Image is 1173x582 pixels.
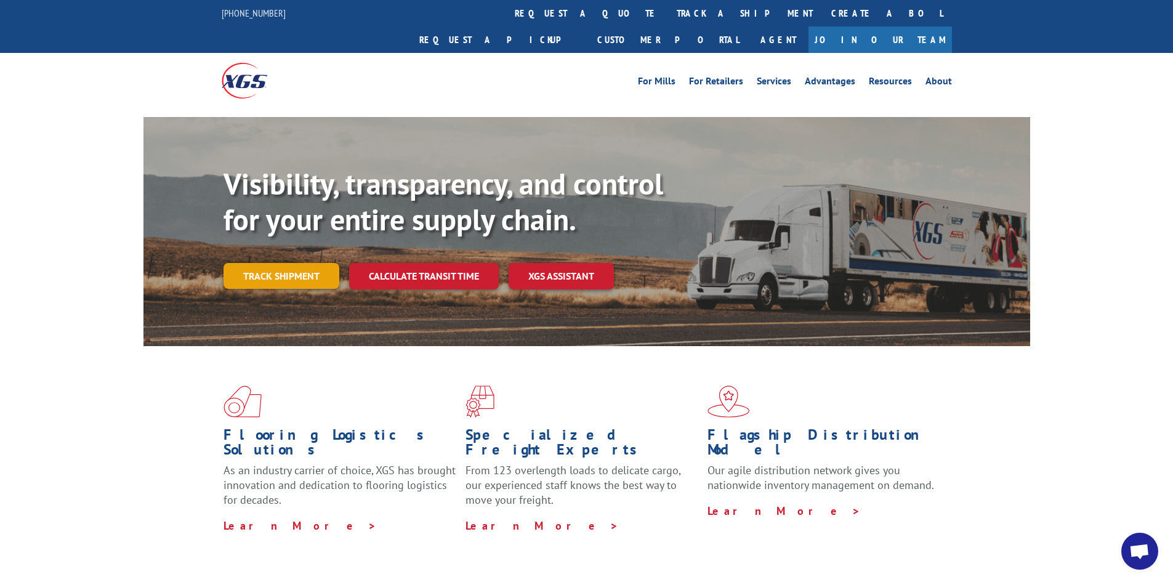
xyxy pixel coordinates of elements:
[1121,533,1158,570] div: Open chat
[707,386,750,418] img: xgs-icon-flagship-distribution-model-red
[349,263,499,289] a: Calculate transit time
[466,386,494,418] img: xgs-icon-focused-on-flooring-red
[224,427,456,463] h1: Flooring Logistics Solutions
[466,427,698,463] h1: Specialized Freight Experts
[748,26,808,53] a: Agent
[466,519,619,533] a: Learn More >
[707,504,861,518] a: Learn More >
[224,164,663,238] b: Visibility, transparency, and control for your entire supply chain.
[224,386,262,418] img: xgs-icon-total-supply-chain-intelligence-red
[925,76,952,90] a: About
[808,26,952,53] a: Join Our Team
[588,26,748,53] a: Customer Portal
[224,519,377,533] a: Learn More >
[509,263,614,289] a: XGS ASSISTANT
[869,76,912,90] a: Resources
[224,463,456,507] span: As an industry carrier of choice, XGS has brought innovation and dedication to flooring logistics...
[224,263,339,289] a: Track shipment
[707,427,940,463] h1: Flagship Distribution Model
[757,76,791,90] a: Services
[805,76,855,90] a: Advantages
[638,76,675,90] a: For Mills
[222,7,286,19] a: [PHONE_NUMBER]
[466,463,698,518] p: From 123 overlength loads to delicate cargo, our experienced staff knows the best way to move you...
[410,26,588,53] a: Request a pickup
[689,76,743,90] a: For Retailers
[707,463,934,492] span: Our agile distribution network gives you nationwide inventory management on demand.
